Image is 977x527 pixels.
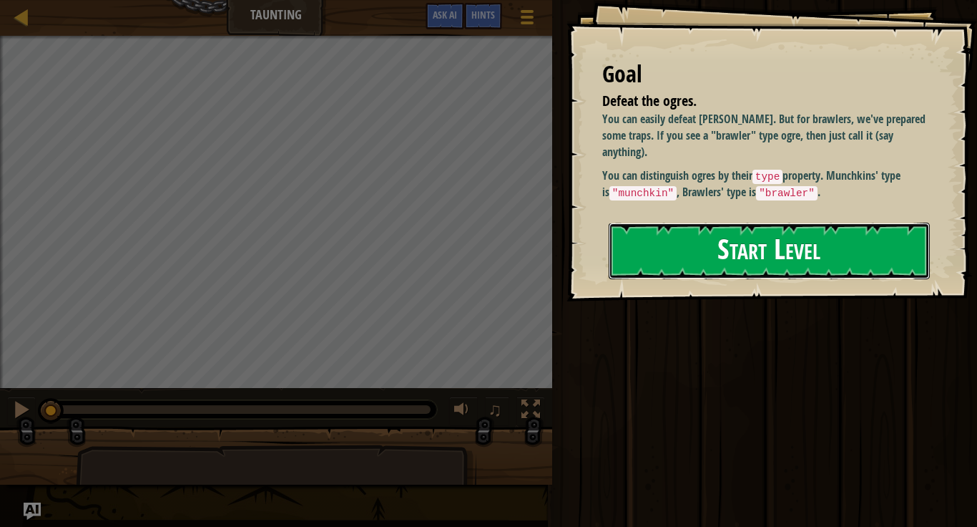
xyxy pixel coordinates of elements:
[24,503,41,520] button: Ask AI
[752,170,783,184] code: type
[602,168,927,201] p: You can distinguish ogres by their property. Munchkins' type is , Brawlers' type is .
[471,8,495,21] span: Hints
[449,397,478,426] button: Adjust volume
[602,111,927,160] p: You can easily defeat [PERSON_NAME]. But for brawlers, we've prepared some traps. If you see a "b...
[485,397,509,426] button: ♫
[426,3,464,29] button: Ask AI
[584,91,923,112] li: Defeat the ogres.
[509,3,545,37] button: Show game menu
[609,223,930,279] button: Start Level
[602,58,927,91] div: Goal
[488,399,502,420] span: ♫
[433,8,457,21] span: Ask AI
[602,91,697,110] span: Defeat the ogres.
[609,186,677,200] code: "munchkin"
[516,397,545,426] button: Toggle fullscreen
[756,186,818,200] code: "brawler"
[7,397,36,426] button: Ctrl + P: Pause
